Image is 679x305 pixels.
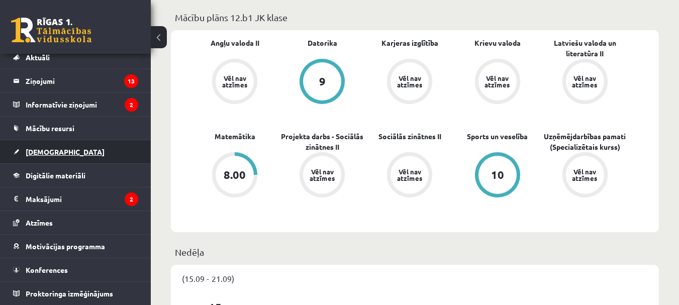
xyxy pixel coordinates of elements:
[13,235,138,258] a: Motivācijas programma
[483,75,512,88] div: Vēl nav atzīmes
[366,152,453,199] a: Vēl nav atzīmes
[191,152,278,199] a: 8.00
[13,140,138,163] a: [DEMOGRAPHIC_DATA]
[13,69,138,92] a: Ziņojumi13
[224,169,246,180] div: 8.00
[13,282,138,305] a: Proktoringa izmēģinājums
[26,147,105,156] span: [DEMOGRAPHIC_DATA]
[278,59,366,106] a: 9
[319,76,326,87] div: 9
[11,18,91,43] a: Rīgas 1. Tālmācības vidusskola
[308,168,336,181] div: Vēl nav atzīmes
[215,131,255,142] a: Matemātika
[13,93,138,116] a: Informatīvie ziņojumi2
[571,168,599,181] div: Vēl nav atzīmes
[26,265,68,274] span: Konferences
[13,187,138,211] a: Maksājumi2
[175,11,655,24] p: Mācību plāns 12.b1 JK klase
[454,152,541,199] a: 10
[125,192,138,206] i: 2
[13,46,138,69] a: Aktuāli
[26,171,85,180] span: Digitālie materiāli
[124,74,138,88] i: 13
[26,124,74,133] span: Mācību resursi
[396,168,424,181] div: Vēl nav atzīmes
[366,59,453,106] a: Vēl nav atzīmes
[26,93,138,116] legend: Informatīvie ziņojumi
[13,258,138,281] a: Konferences
[191,59,278,106] a: Vēl nav atzīmes
[13,211,138,234] a: Atzīmes
[13,117,138,140] a: Mācību resursi
[474,38,521,48] a: Krievu valoda
[278,152,366,199] a: Vēl nav atzīmes
[541,38,629,59] a: Latviešu valoda un literatūra II
[211,38,259,48] a: Angļu valoda II
[571,75,599,88] div: Vēl nav atzīmes
[308,38,337,48] a: Datorika
[26,187,138,211] legend: Maksājumi
[491,169,504,180] div: 10
[175,245,655,259] p: Nedēļa
[26,242,105,251] span: Motivācijas programma
[125,98,138,112] i: 2
[541,59,629,106] a: Vēl nav atzīmes
[26,289,113,298] span: Proktoringa izmēģinājums
[26,53,50,62] span: Aktuāli
[221,75,249,88] div: Vēl nav atzīmes
[396,75,424,88] div: Vēl nav atzīmes
[26,69,138,92] legend: Ziņojumi
[541,131,629,152] a: Uzņēmējdarbības pamati (Specializētais kurss)
[26,218,53,227] span: Atzīmes
[13,164,138,187] a: Digitālie materiāli
[378,131,441,142] a: Sociālās zinātnes II
[381,38,438,48] a: Karjeras izglītība
[541,152,629,199] a: Vēl nav atzīmes
[278,131,366,152] a: Projekta darbs - Sociālās zinātnes II
[454,59,541,106] a: Vēl nav atzīmes
[171,265,659,292] div: (15.09 - 21.09)
[467,131,528,142] a: Sports un veselība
